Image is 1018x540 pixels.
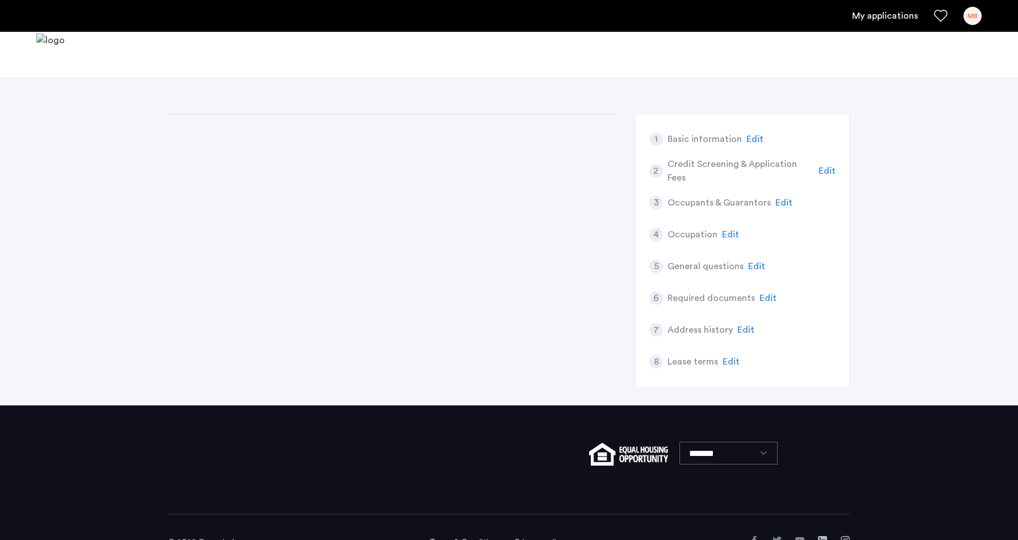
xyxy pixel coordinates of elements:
div: 7 [649,323,663,337]
img: logo [36,34,65,76]
h5: Lease terms [667,355,718,369]
h5: Credit Screening & Application Fees [667,157,815,185]
span: Edit [748,262,765,271]
img: equal-housing.png [589,443,668,466]
h5: Occupation [667,228,717,241]
span: Edit [775,198,792,207]
h5: Required documents [667,291,755,305]
span: Edit [737,325,754,334]
div: 6 [649,291,663,305]
h5: Address history [667,323,733,337]
div: 4 [649,228,663,241]
span: Edit [723,357,740,366]
h5: Basic information [667,132,742,146]
span: Edit [819,166,836,175]
div: 2 [649,164,663,178]
div: MB [963,7,982,25]
span: Edit [760,294,777,303]
a: Favorites [934,9,948,23]
span: Edit [722,230,739,239]
h5: Occupants & Guarantors [667,196,771,210]
h5: General questions [667,259,744,273]
div: 8 [649,355,663,369]
select: Language select [679,442,778,464]
a: Cazamio logo [36,34,65,76]
a: My application [852,9,918,23]
div: 1 [649,132,663,146]
div: 3 [649,196,663,210]
div: 5 [649,259,663,273]
span: Edit [746,135,763,144]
